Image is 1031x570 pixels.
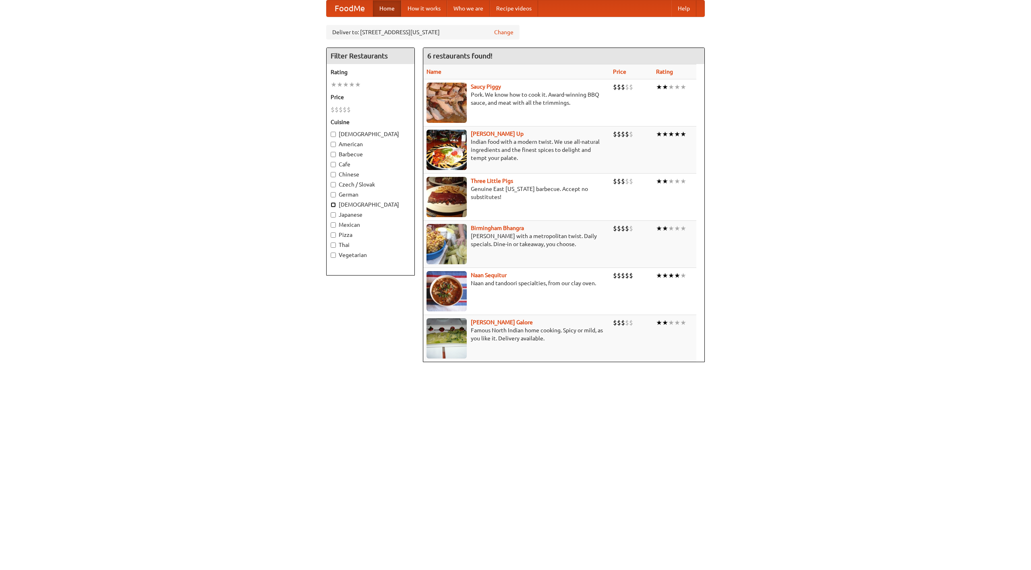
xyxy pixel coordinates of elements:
[613,224,617,233] li: $
[426,177,467,217] img: littlepigs.jpg
[331,212,336,218] input: Japanese
[471,131,524,137] a: [PERSON_NAME] Up
[447,0,490,17] a: Who we are
[629,83,633,91] li: $
[331,68,410,76] h5: Rating
[680,177,686,186] li: ★
[427,52,493,60] ng-pluralize: 6 restaurants found!
[331,232,336,238] input: Pizza
[331,170,410,178] label: Chinese
[349,80,355,89] li: ★
[656,68,673,75] a: Rating
[343,105,347,114] li: $
[331,130,410,138] label: [DEMOGRAPHIC_DATA]
[680,130,686,139] li: ★
[656,177,662,186] li: ★
[674,130,680,139] li: ★
[662,224,668,233] li: ★
[331,162,336,167] input: Cafe
[343,80,349,89] li: ★
[471,272,507,278] a: Naan Sequitur
[668,177,674,186] li: ★
[625,224,629,233] li: $
[331,222,336,228] input: Mexican
[426,68,441,75] a: Name
[680,83,686,91] li: ★
[662,83,668,91] li: ★
[471,178,513,184] a: Three Little Pigs
[331,253,336,258] input: Vegetarian
[625,271,629,280] li: $
[331,202,336,207] input: [DEMOGRAPHIC_DATA]
[668,271,674,280] li: ★
[625,130,629,139] li: $
[674,83,680,91] li: ★
[625,318,629,327] li: $
[674,318,680,327] li: ★
[621,83,625,91] li: $
[617,177,621,186] li: $
[426,279,607,287] p: Naan and tandoori specialties, from our clay oven.
[613,83,617,91] li: $
[331,221,410,229] label: Mexican
[656,318,662,327] li: ★
[426,91,607,107] p: Pork. We know how to cook it. Award-winning BBQ sauce, and meat with all the trimmings.
[337,80,343,89] li: ★
[674,224,680,233] li: ★
[426,326,607,342] p: Famous North Indian home cooking. Spicy or mild, as you like it. Delivery available.
[426,138,607,162] p: Indian food with a modern twist. We use all-natural ingredients and the finest spices to delight ...
[331,142,336,147] input: American
[617,224,621,233] li: $
[621,177,625,186] li: $
[426,232,607,248] p: [PERSON_NAME] with a metropolitan twist. Daily specials. Dine-in or takeaway, you choose.
[674,177,680,186] li: ★
[668,318,674,327] li: ★
[347,105,351,114] li: $
[331,211,410,219] label: Japanese
[331,140,410,148] label: American
[426,271,467,311] img: naansequitur.jpg
[613,130,617,139] li: $
[668,83,674,91] li: ★
[331,191,410,199] label: German
[471,83,501,90] a: Saucy Piggy
[617,130,621,139] li: $
[331,180,410,189] label: Czech / Slovak
[426,224,467,264] img: bhangra.jpg
[629,271,633,280] li: $
[613,271,617,280] li: $
[629,177,633,186] li: $
[656,130,662,139] li: ★
[490,0,538,17] a: Recipe videos
[494,28,513,36] a: Change
[621,130,625,139] li: $
[625,83,629,91] li: $
[331,160,410,168] label: Cafe
[629,318,633,327] li: $
[331,182,336,187] input: Czech / Slovak
[331,243,336,248] input: Thai
[625,177,629,186] li: $
[471,319,533,325] a: [PERSON_NAME] Galore
[671,0,696,17] a: Help
[617,318,621,327] li: $
[426,83,467,123] img: saucy.jpg
[331,150,410,158] label: Barbecue
[331,172,336,177] input: Chinese
[680,271,686,280] li: ★
[668,130,674,139] li: ★
[401,0,447,17] a: How it works
[621,224,625,233] li: $
[331,231,410,239] label: Pizza
[621,271,625,280] li: $
[426,130,467,170] img: curryup.jpg
[629,224,633,233] li: $
[331,80,337,89] li: ★
[662,177,668,186] li: ★
[373,0,401,17] a: Home
[327,48,414,64] h4: Filter Restaurants
[674,271,680,280] li: ★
